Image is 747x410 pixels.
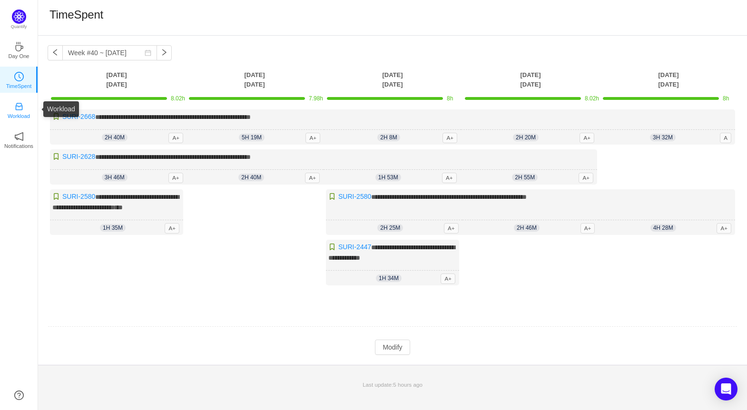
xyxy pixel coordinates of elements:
[48,45,63,60] button: icon: left
[52,153,60,160] img: 10315
[102,174,128,181] span: 3h 46m
[168,173,183,183] span: A+
[186,70,324,89] th: [DATE] [DATE]
[4,142,33,150] p: Notifications
[100,224,126,232] span: 1h 35m
[305,133,320,143] span: A+
[376,274,402,282] span: 1h 34m
[513,134,539,141] span: 2h 20m
[309,95,323,102] span: 7.98h
[444,223,459,234] span: A+
[8,52,29,60] p: Day One
[14,45,24,54] a: icon: coffeeDay One
[650,224,676,232] span: 4h 28m
[8,112,30,120] p: Workload
[338,243,371,251] a: SURI-2447
[62,193,95,200] a: SURI-2580
[14,135,24,144] a: icon: notificationNotifications
[715,378,737,400] div: Open Intercom Messenger
[650,134,676,141] span: 3h 32m
[62,153,95,160] a: SURI-2628
[324,70,462,89] th: [DATE] [DATE]
[328,243,336,251] img: 10315
[12,10,26,24] img: Quantify
[14,42,24,51] i: icon: coffee
[62,113,95,120] a: SURI-2668
[447,95,453,102] span: 8h
[462,70,600,89] th: [DATE] [DATE]
[579,173,593,183] span: A+
[375,174,401,181] span: 1h 53m
[239,134,265,141] span: 5h 19m
[305,173,320,183] span: A+
[238,174,264,181] span: 2h 40m
[14,75,24,84] a: icon: clock-circleTimeSpent
[600,70,737,89] th: [DATE] [DATE]
[363,381,423,388] span: Last update:
[165,223,179,234] span: A+
[512,174,538,181] span: 2h 55m
[157,45,172,60] button: icon: right
[6,82,32,90] p: TimeSpent
[377,134,400,141] span: 2h 8m
[168,133,183,143] span: A+
[580,223,595,234] span: A+
[442,173,457,183] span: A+
[720,133,731,143] span: A
[14,102,24,111] i: icon: inbox
[14,72,24,81] i: icon: clock-circle
[14,105,24,114] a: icon: inboxWorkload
[171,95,185,102] span: 8.02h
[328,193,336,200] img: 10315
[723,95,729,102] span: 8h
[375,340,410,355] button: Modify
[585,95,599,102] span: 8.02h
[145,49,151,56] i: icon: calendar
[377,224,403,232] span: 2h 25m
[441,273,455,284] span: A+
[442,133,457,143] span: A+
[11,24,27,30] p: Quantify
[14,390,24,400] a: icon: question-circle
[717,223,731,234] span: A+
[393,381,423,388] span: 5 hours ago
[48,70,186,89] th: [DATE] [DATE]
[580,133,594,143] span: A+
[49,8,103,22] h1: TimeSpent
[338,193,371,200] a: SURI-2580
[514,224,540,232] span: 2h 46m
[102,134,128,141] span: 2h 40m
[52,193,60,200] img: 10315
[14,132,24,141] i: icon: notification
[52,113,60,120] img: 10315
[62,45,157,60] input: Select a week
